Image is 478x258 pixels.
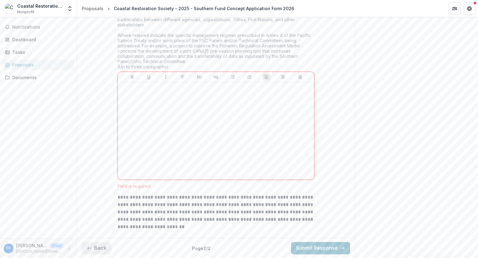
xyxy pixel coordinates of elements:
div: Proposals [82,5,103,12]
p: [PERSON_NAME] [16,242,48,249]
a: Proposals [2,60,74,70]
button: Bullet List [229,73,237,81]
button: Align Left [263,73,270,81]
button: Bold [129,73,136,81]
button: More [66,245,73,252]
div: Dashboard [12,36,69,43]
img: Coastal Restoration Society [5,4,15,14]
button: Partners [448,2,461,15]
a: Proposals [79,4,106,13]
span: Nonprofit [17,9,34,15]
button: Ordered List [246,73,253,81]
div: Coastal Restoration Society [17,3,63,9]
span: Notifications [12,25,72,30]
a: Documents [2,72,74,83]
p: User [50,243,63,248]
button: Submit Response [291,242,350,254]
div: Coastal Restoration Society - 2025 - Southern Fund Concept Application Form 2026 [114,5,294,12]
div: Justify the priority status of the project in question by describing how it fits in with local or... [118,1,314,72]
button: Notifications [2,22,74,32]
button: Heading 2 [212,73,220,81]
button: Get Help [463,2,476,15]
button: Open entity switcher [66,2,74,15]
button: Back [82,242,111,254]
button: Align Center [279,73,287,81]
div: Sandy Pike [6,246,11,250]
p: [PERSON_NAME][EMAIL_ADDRESS][DOMAIN_NAME] [16,249,63,254]
a: Dashboard [2,34,74,45]
p: Page 2 / 2 [192,245,210,252]
button: Align Right [296,73,304,81]
button: Strike [179,73,186,81]
div: Field is required [118,183,314,189]
nav: breadcrumb [79,4,297,13]
button: Heading 1 [196,73,203,81]
button: Italicize [162,73,169,81]
div: Documents [12,74,69,81]
div: Tasks [12,49,69,55]
div: Proposals [12,62,69,68]
a: Tasks [2,47,74,57]
button: Underline [145,73,153,81]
